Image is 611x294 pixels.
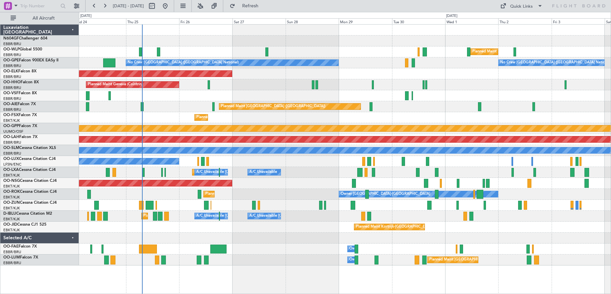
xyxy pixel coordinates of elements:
span: [DATE] - [DATE] [113,3,144,9]
span: OO-WLP [3,47,20,51]
a: OO-LUMFalcon 7X [3,256,38,259]
div: Mon 29 [339,18,392,24]
a: OO-HHOFalcon 8X [3,80,39,84]
div: Tue 30 [392,18,445,24]
div: Planned Maint [GEOGRAPHIC_DATA] ([GEOGRAPHIC_DATA]) [221,102,325,111]
a: EBBR/BRU [3,85,21,90]
div: A/C Unavailable [249,167,277,177]
div: Planned Maint Milan (Linate) [472,47,520,57]
a: OO-SLMCessna Citation XLS [3,146,56,150]
span: OO-GPP [3,124,19,128]
span: OO-LUM [3,256,20,259]
div: Thu 25 [126,18,179,24]
a: EBBR/BRU [3,74,21,79]
span: OO-JID [3,223,17,227]
a: OO-LAHFalcon 7X [3,135,37,139]
a: OO-LUXCessna Citation CJ4 [3,157,56,161]
input: Trip Number [20,1,58,11]
div: Planned Maint Nice ([GEOGRAPHIC_DATA]) [143,211,217,221]
button: Quick Links [497,1,546,11]
a: EBBR/BRU [3,140,21,145]
a: EBBR/BRU [3,107,21,112]
a: D-IBLUCessna Citation M2 [3,212,52,216]
a: EBBR/BRU [3,63,21,68]
div: Wed 24 [73,18,126,24]
span: OO-LUX [3,157,19,161]
a: OO-JIDCessna CJ1 525 [3,223,46,227]
div: [DATE] [80,13,92,19]
a: OO-ZUNCessna Citation CJ4 [3,201,57,205]
a: EBBR/BRU [3,151,21,156]
a: EBKT/KJK [3,184,20,189]
div: [DATE] [446,13,457,19]
span: OO-ROK [3,190,20,194]
div: Sun 28 [286,18,339,24]
span: OO-SLM [3,146,19,150]
span: OO-GPE [3,58,19,62]
div: Fri 3 [552,18,605,24]
div: A/C Unavailable [GEOGRAPHIC_DATA] ([GEOGRAPHIC_DATA] National) [196,167,320,177]
div: Owner Melsbroek Air Base [349,255,394,265]
span: OO-AIE [3,102,18,106]
a: EBKT/KJK [3,118,20,123]
a: OO-LXACessna Citation CJ4 [3,168,56,172]
a: EBBR/BRU [3,250,21,255]
span: OO-ZUN [3,201,20,205]
span: OO-HHO [3,80,21,84]
div: Planned Maint Kortrijk-[GEOGRAPHIC_DATA] [196,112,274,122]
a: EBBR/BRU [3,52,21,57]
div: Sat 27 [233,18,286,24]
div: Planned Maint [GEOGRAPHIC_DATA] ([GEOGRAPHIC_DATA] National) [429,255,549,265]
div: A/C Unavailable [GEOGRAPHIC_DATA]-[GEOGRAPHIC_DATA] [249,211,355,221]
a: OO-VSFFalcon 8X [3,91,37,95]
div: Owner Melsbroek Air Base [349,244,394,254]
div: Planned Maint Kortrijk-[GEOGRAPHIC_DATA] [356,222,433,232]
div: Quick Links [510,3,533,10]
span: OO-LXA [3,168,19,172]
span: N604GF [3,37,19,40]
a: LFSN/ENC [3,162,22,167]
a: EBKT/KJK [3,195,20,200]
a: OO-FSXFalcon 7X [3,113,37,117]
span: OO-NSG [3,179,20,183]
a: EBKT/KJK [3,217,20,222]
a: OO-GPPFalcon 7X [3,124,37,128]
a: N604GFChallenger 604 [3,37,47,40]
div: Wed 1 [445,18,498,24]
a: EBKT/KJK [3,173,20,178]
button: All Aircraft [7,13,72,24]
span: OO-LAH [3,135,19,139]
div: Thu 2 [498,18,551,24]
a: OO-WLPGlobal 5500 [3,47,42,51]
div: Planned Maint Geneva (Cointrin) [88,80,143,90]
span: All Aircraft [17,16,70,21]
a: EBKT/KJK [3,206,20,211]
a: EBKT/KJK [3,228,20,233]
a: OO-ELKFalcon 8X [3,69,36,73]
a: EBBR/BRU [3,96,21,101]
span: OO-VSF [3,91,19,95]
a: OO-FAEFalcon 7X [3,245,37,249]
div: No Crew [GEOGRAPHIC_DATA] ([GEOGRAPHIC_DATA] National) [128,58,239,68]
span: OO-ELK [3,69,18,73]
span: D-IBLU [3,212,16,216]
a: OO-GPEFalcon 900EX EASy II [3,58,58,62]
div: Planned Maint Kortrijk-[GEOGRAPHIC_DATA] [205,189,283,199]
div: Owner [GEOGRAPHIC_DATA]-[GEOGRAPHIC_DATA] [341,189,430,199]
a: OO-NSGCessna Citation CJ4 [3,179,57,183]
a: UUMO/OSF [3,129,23,134]
a: OO-AIEFalcon 7X [3,102,36,106]
div: Fri 26 [179,18,232,24]
div: A/C Unavailable [GEOGRAPHIC_DATA] ([GEOGRAPHIC_DATA] National) [196,211,320,221]
button: Refresh [227,1,266,11]
span: Refresh [237,4,264,8]
span: OO-FAE [3,245,19,249]
a: OO-ROKCessna Citation CJ4 [3,190,57,194]
a: EBBR/BRU [3,260,21,265]
span: OO-FSX [3,113,19,117]
a: EBBR/BRU [3,41,21,46]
